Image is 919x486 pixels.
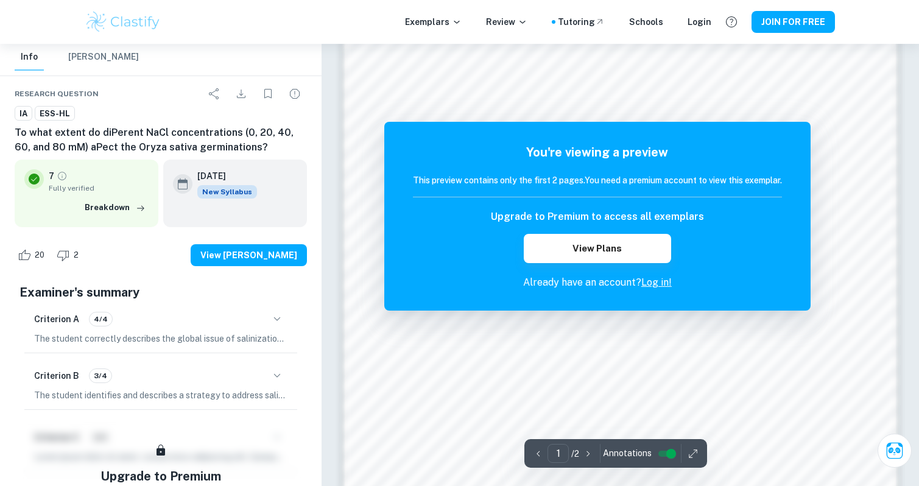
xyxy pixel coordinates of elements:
[15,125,307,155] h6: To what extent do diPerent NaCl concentrations (0, 20, 40, 60, and 80 mM) aPect the Oryza sativa ...
[82,199,149,217] button: Breakdown
[256,82,280,106] div: Bookmark
[413,275,782,290] p: Already have an account?
[35,108,74,120] span: ESS-HL
[524,234,671,263] button: View Plans
[229,82,253,106] div: Download
[752,11,835,33] button: JOIN FOR FREE
[15,106,32,121] a: IA
[15,245,51,265] div: Like
[90,370,111,381] span: 3/4
[486,15,527,29] p: Review
[19,283,302,301] h5: Examiner's summary
[90,314,112,325] span: 4/4
[34,389,287,402] p: The student identifies and describes a strategy to address salinization in agriculture through th...
[85,10,162,34] img: Clastify logo
[603,447,652,460] span: Annotations
[34,332,287,345] p: The student correctly describes the global issue of salinization and its impact on agriculture, p...
[197,185,257,199] span: New Syllabus
[197,169,247,183] h6: [DATE]
[191,244,307,266] button: View [PERSON_NAME]
[57,171,68,181] a: Grade fully verified
[100,467,221,485] h5: Upgrade to Premium
[641,276,672,288] a: Log in!
[558,15,605,29] a: Tutoring
[721,12,742,32] button: Help and Feedback
[688,15,711,29] a: Login
[15,44,44,71] button: Info
[49,183,149,194] span: Fully verified
[197,185,257,199] div: Starting from the May 2026 session, the ESS IA requirements have changed. We created this exempla...
[878,434,912,468] button: Ask Clai
[35,106,75,121] a: ESS-HL
[68,44,139,71] button: [PERSON_NAME]
[413,174,782,187] h6: This preview contains only the first 2 pages. You need a premium account to view this exemplar.
[34,312,79,326] h6: Criterion A
[413,143,782,161] h5: You're viewing a preview
[34,369,79,382] h6: Criterion B
[405,15,462,29] p: Exemplars
[49,169,54,183] p: 7
[54,245,85,265] div: Dislike
[629,15,663,29] a: Schools
[571,447,579,460] p: / 2
[202,82,227,106] div: Share
[15,88,99,99] span: Research question
[283,82,307,106] div: Report issue
[67,249,85,261] span: 2
[15,108,32,120] span: IA
[491,210,704,224] h6: Upgrade to Premium to access all exemplars
[28,249,51,261] span: 20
